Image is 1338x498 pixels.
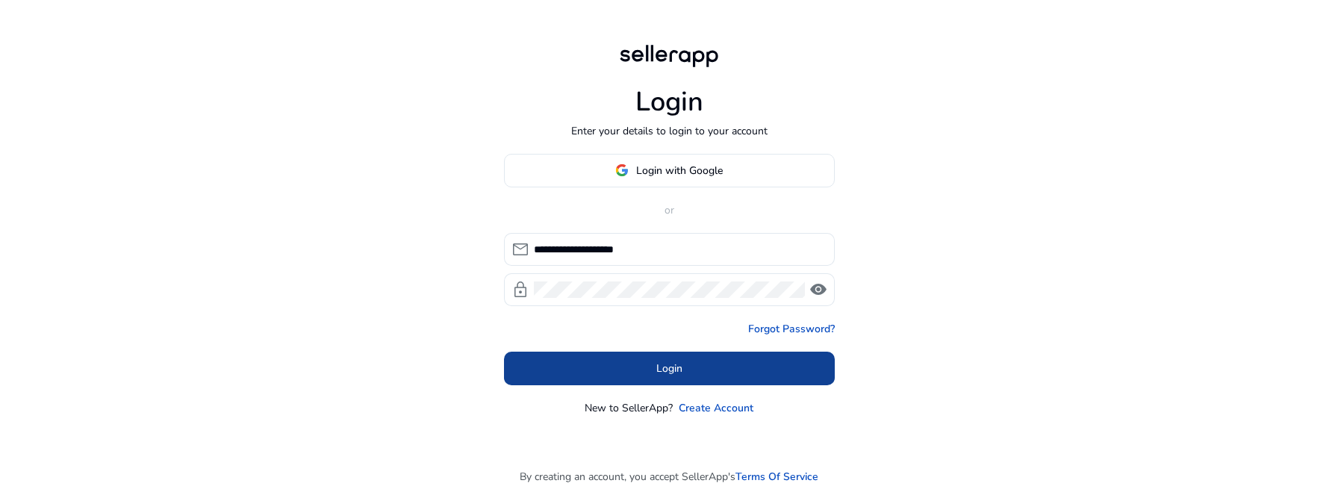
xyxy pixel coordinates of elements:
[615,164,629,177] img: google-logo.svg
[635,86,703,118] h1: Login
[504,154,835,187] button: Login with Google
[571,123,768,139] p: Enter your details to login to your account
[679,400,753,416] a: Create Account
[511,281,529,299] span: lock
[656,361,682,376] span: Login
[809,281,827,299] span: visibility
[748,321,835,337] a: Forgot Password?
[636,163,723,178] span: Login with Google
[585,400,673,416] p: New to SellerApp?
[735,469,818,485] a: Terms Of Service
[511,240,529,258] span: mail
[504,202,835,218] p: or
[504,352,835,385] button: Login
